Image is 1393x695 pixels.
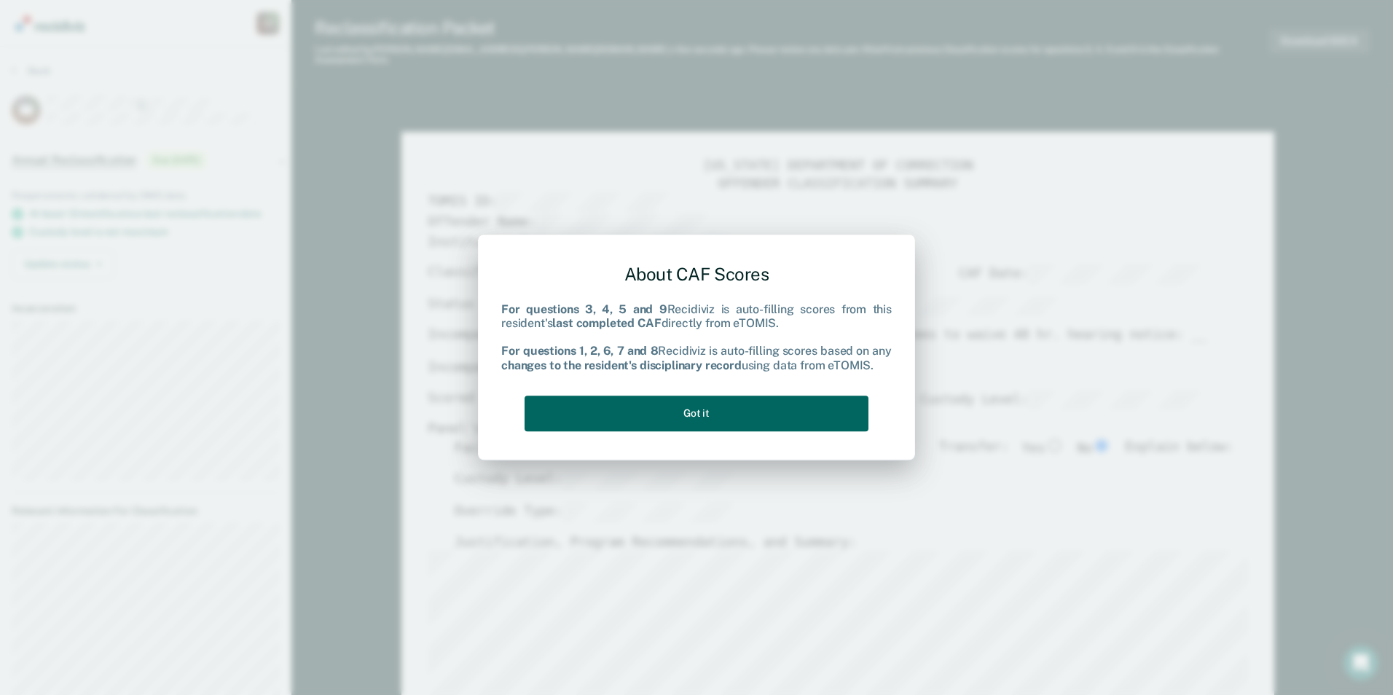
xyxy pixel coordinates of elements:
[501,358,742,372] b: changes to the resident's disciplinary record
[501,302,667,316] b: For questions 3, 4, 5 and 9
[501,345,658,358] b: For questions 1, 2, 6, 7 and 8
[552,316,661,330] b: last completed CAF
[525,396,868,431] button: Got it
[501,252,892,297] div: About CAF Scores
[501,302,892,372] div: Recidiviz is auto-filling scores from this resident's directly from eTOMIS. Recidiviz is auto-fil...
